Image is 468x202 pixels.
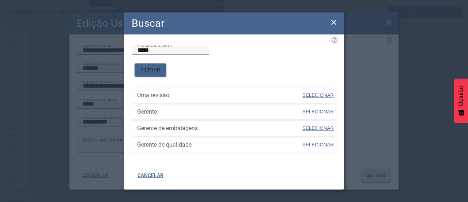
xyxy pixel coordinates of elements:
font: SELECIONAR [302,92,334,98]
font: Opinião [458,86,464,106]
font: Uma revisão [137,92,169,99]
font: Procurou o perfil [137,43,172,48]
font: SELECIONAR [302,142,334,147]
button: FILTRAR [135,63,166,77]
button: SELECIONAR [302,89,335,102]
button: CANCELAR [132,169,169,182]
button: SELECIONAR [302,138,335,151]
font: Gerente de qualidade [137,141,192,148]
button: SELECIONAR [302,122,335,135]
font: CANCELAR [137,172,163,178]
button: Feedback - Mostrar pesquisa [454,79,468,123]
font: SELECIONAR [302,109,334,114]
button: SELECIONAR [302,105,335,118]
font: FILTRAR [140,67,161,73]
font: Gerente de embalagens [137,125,198,132]
font: Buscar [132,17,165,29]
font: SELECIONAR [302,125,334,131]
font: Gerente [137,108,157,115]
